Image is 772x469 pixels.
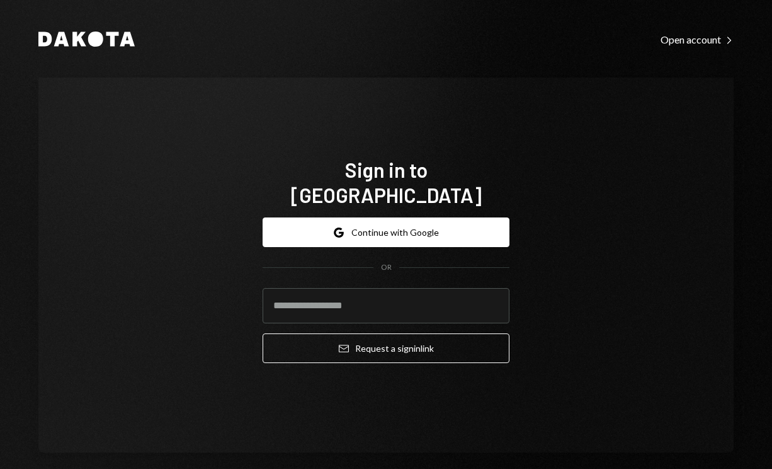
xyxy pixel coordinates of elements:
div: OR [381,262,392,273]
button: Request a signinlink [263,333,509,363]
a: Open account [661,32,734,46]
div: Open account [661,33,734,46]
h1: Sign in to [GEOGRAPHIC_DATA] [263,157,509,207]
button: Continue with Google [263,217,509,247]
